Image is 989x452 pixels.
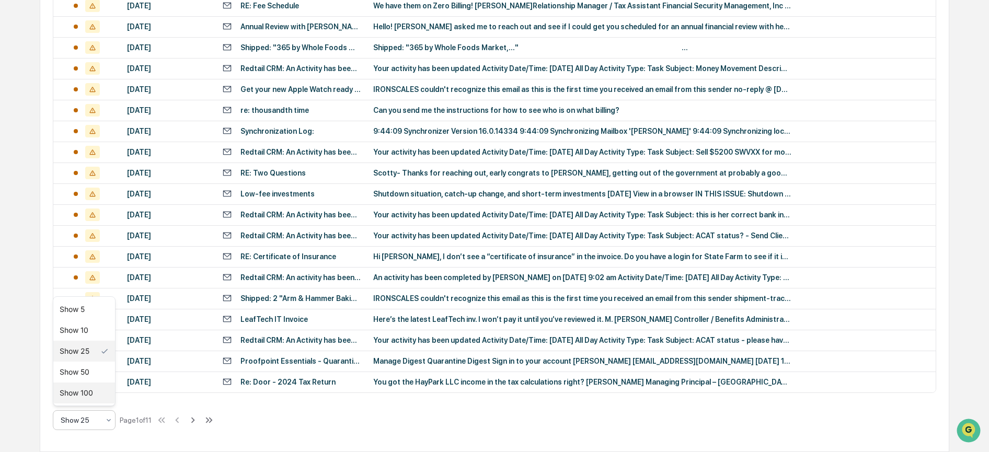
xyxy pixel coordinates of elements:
div: Your activity has been updated Activity Date/Time: [DATE] All Day Activity Type: Task Subject: AC... [373,231,791,240]
div: [DATE] [127,211,210,219]
a: Powered byPylon [74,177,126,185]
div: Redtail CRM: An activity has been completed. [240,273,361,282]
span: Pylon [104,177,126,185]
div: Redtail CRM: An Activity has been updated. [240,336,361,344]
div: [DATE] [127,190,210,198]
span: Data Lookup [21,152,66,162]
div: Low-fee investments [240,190,315,198]
div: [DATE] [127,64,210,73]
div: 9:44:09 Synchronizer Version 16.0.14334 9:44:09 Synchronizing Mailbox '[PERSON_NAME]' 9:44:09 Syn... [373,127,791,135]
a: 🖐️Preclearance [6,128,72,146]
a: 🔎Data Lookup [6,147,70,166]
span: Attestations [86,132,130,142]
div: Your activity has been updated Activity Date/Time: [DATE] All Day Activity Type: Task Subject: Mo... [373,64,791,73]
div: [DATE] [127,378,210,386]
div: IRONSCALES couldn't recognize this email as this is the first time you received an email from thi... [373,85,791,94]
div: We're available if you need us! [36,90,132,99]
div: 🔎 [10,153,19,161]
div: Shipped: 2 "Arm & Hammer Baking Soda..." [240,294,361,303]
div: Your activity has been updated Activity Date/Time: [DATE] All Day Activity Type: Task Subject: AC... [373,336,791,344]
button: Start new chat [178,83,190,96]
div: Show 10 [53,320,115,341]
div: Annual Review with [PERSON_NAME] [240,22,361,31]
div: [DATE] [127,22,210,31]
div: [DATE] [127,127,210,135]
div: We have them on Zero Billing! [PERSON_NAME] ​​​​ Relationship Manager / Tax Assistant Financial S... [373,2,791,10]
div: [DATE] [127,43,210,52]
div: Here’s the latest LeafTech inv. I won’t pay it until you’ve reviewed it. M. [PERSON_NAME] Control... [373,315,791,323]
iframe: Open customer support [956,418,984,446]
div: [DATE] [127,106,210,114]
div: Hi [PERSON_NAME], I don’t see a “certificate of insurance” in the invoice. Do you have a login fo... [373,252,791,261]
div: IRONSCALES couldn't recognize this email as this is the first time you received an email from thi... [373,294,791,303]
div: LeafTech IT Invoice [240,315,308,323]
div: Page 1 of 11 [120,416,152,424]
div: Show 50 [53,362,115,383]
div: Redtail CRM: An Activity has been updated. [240,211,361,219]
img: 1746055101610-c473b297-6a78-478c-a979-82029cc54cd1 [10,80,29,99]
div: Redtail CRM: An Activity has been updated. [240,148,361,156]
div: re: thousandth time [240,106,309,114]
div: Redtail CRM: An Activity has been updated. [240,231,361,240]
div: Your activity has been updated Activity Date/Time: [DATE] All Day Activity Type: Task Subject: th... [373,211,791,219]
div: [DATE] [127,252,210,261]
div: 🖐️ [10,133,19,141]
div: Proofpoint Essentials - Quarantine Digest [240,357,361,365]
div: RE: Two Questions [240,169,306,177]
div: [DATE] [127,169,210,177]
div: [DATE] [127,315,210,323]
div: An activity has been completed by [PERSON_NAME] on [DATE] 9:02 am Activity Date/Time: [DATE] All ... [373,273,791,282]
div: Re: Door - 2024 Tax Return [240,378,336,386]
span: Preclearance [21,132,67,142]
a: 🗄️Attestations [72,128,134,146]
div: Show 5 [53,299,115,320]
div: Your activity has been updated Activity Date/Time: [DATE] All Day Activity Type: Task Subject: Se... [373,148,791,156]
div: [DATE] [127,294,210,303]
div: Get your new Apple Watch ready with Personal Setup. [240,85,361,94]
div: [DATE] [127,148,210,156]
div: You got the HayPark LLC income in the tax calculations right? [PERSON_NAME] Managing Principal – ... [373,378,791,386]
div: Show 100 [53,383,115,403]
div: [DATE] [127,2,210,10]
div: Scotty- Thanks for reaching out, early congrats to [PERSON_NAME], getting out of the government a... [373,169,791,177]
div: Manage Digest Quarantine Digest Sign in to your account [PERSON_NAME] [EMAIL_ADDRESS][DOMAIN_NAME... [373,357,791,365]
div: Hello! [PERSON_NAME] asked me to reach out and see if I could get you scheduled for an annual fin... [373,22,791,31]
div: Redtail CRM: An Activity has been updated. [240,64,361,73]
div: Show 25 [53,341,115,362]
p: How can we help? [10,22,190,39]
div: [DATE] [127,357,210,365]
div: Can you send me the instructions for how to see who is on what billing? [373,106,791,114]
div: [DATE] [127,273,210,282]
div: 🗄️ [76,133,84,141]
div: Shutdown situation, catch-up change, and short-term investments [DATE] View in a browser IN THIS ... [373,190,791,198]
div: Start new chat [36,80,171,90]
div: [DATE] [127,336,210,344]
div: Shipped: "365 by Whole Foods Market,..."͏ ‌ ­͏ ‌ ­͏ ‌ ­͏ ‌ ­͏ ‌ ­͏ ‌ ­͏ ‌ ­͏ ‌ ­͏ ‌ ­͏ ‌ ­͏ ‌ ­͏ ... [373,43,791,52]
div: Shipped: "365 by Whole Foods Market,..." [240,43,361,52]
div: Synchronization Log: [240,127,314,135]
div: RE: Fee Schedule [240,2,299,10]
div: [DATE] [127,231,210,240]
div: RE: Certificate of Insurance [240,252,336,261]
div: [DATE] [127,85,210,94]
